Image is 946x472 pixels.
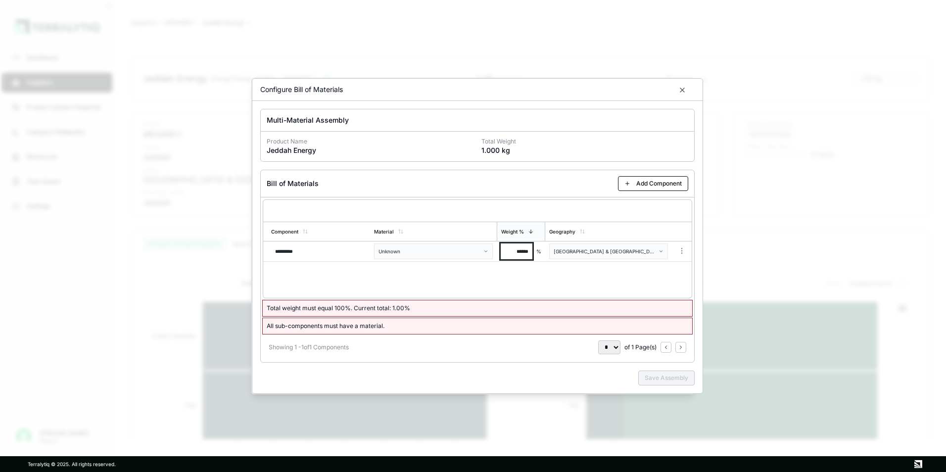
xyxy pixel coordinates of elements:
[549,229,575,235] div: Geography
[378,248,400,254] span: Unknown
[481,145,688,155] p: 1.000 kg
[501,229,524,235] div: Weight %
[536,248,541,254] span: %
[263,300,692,316] div: Total weight must equal 100%. Current total: 1.00 %
[263,318,692,334] div: All sub-components must have a material.
[271,229,298,235] div: Component
[260,85,343,94] h2: Configure Bill of Materials
[267,115,688,125] h3: Multi-Material Assembly
[374,229,394,235] div: Material
[624,343,657,351] span: of 1 Page(s)
[481,138,688,145] p: Total Weight
[267,138,473,145] p: Product Name
[618,176,688,191] button: Add Component
[269,343,349,351] div: Showing 1 - 1 of 1 Components
[549,243,668,259] button: [GEOGRAPHIC_DATA] & [GEOGRAPHIC_DATA]
[267,179,319,189] h3: Bill of Materials
[554,248,657,254] span: [GEOGRAPHIC_DATA] & [GEOGRAPHIC_DATA]
[374,243,493,259] button: Unknown
[267,145,473,155] p: Jeddah Energy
